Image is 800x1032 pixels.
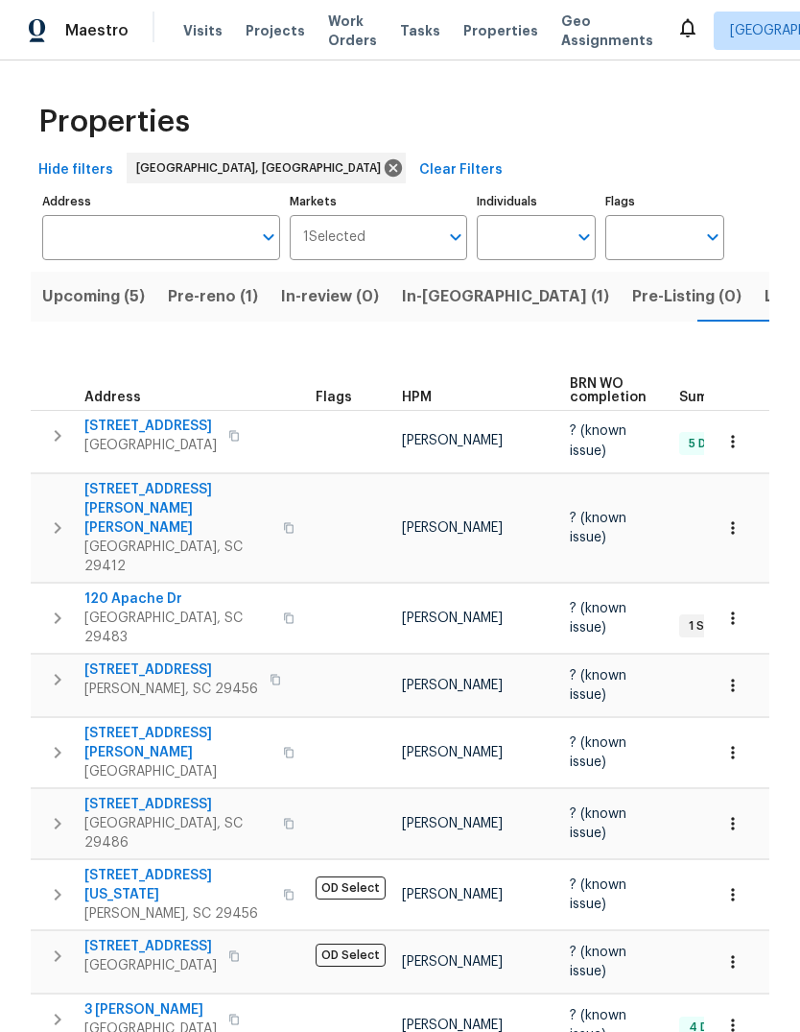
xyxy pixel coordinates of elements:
span: Work Orders [328,12,377,50]
span: [PERSON_NAME] [402,1019,503,1032]
button: Open [255,224,282,251]
span: ? (known issue) [570,512,626,544]
span: Clear Filters [419,158,503,182]
span: [GEOGRAPHIC_DATA] [84,436,217,455]
span: Upcoming (5) [42,283,145,310]
span: ? (known issue) [570,878,626,911]
label: Markets [290,196,468,207]
span: 3 [PERSON_NAME] [84,1000,217,1020]
span: [GEOGRAPHIC_DATA] [84,762,271,781]
span: [PERSON_NAME] [402,817,503,830]
span: [GEOGRAPHIC_DATA] [84,956,217,975]
span: 5 Done [681,436,736,452]
span: [STREET_ADDRESS] [84,417,217,436]
span: [STREET_ADDRESS][US_STATE] [84,866,271,904]
span: [PERSON_NAME], SC 29456 [84,904,271,924]
span: 120 Apache Dr [84,589,271,609]
span: Summary [679,391,741,404]
span: [STREET_ADDRESS] [84,937,217,956]
span: Address [84,391,141,404]
div: [GEOGRAPHIC_DATA], [GEOGRAPHIC_DATA] [127,153,406,183]
span: 1 Selected [303,229,365,246]
span: Geo Assignments [561,12,653,50]
span: [GEOGRAPHIC_DATA], SC 29483 [84,609,271,647]
button: Open [571,224,598,251]
span: [PERSON_NAME] [402,746,503,759]
label: Individuals [477,196,596,207]
span: In-review (0) [281,283,379,310]
span: Properties [463,21,538,40]
span: Flags [316,391,352,404]
span: [STREET_ADDRESS][PERSON_NAME] [84,724,271,762]
span: ? (known issue) [570,424,626,457]
span: [PERSON_NAME], SC 29456 [84,680,258,699]
button: Open [699,224,726,251]
span: [PERSON_NAME] [402,434,503,447]
span: OD Select [316,944,386,967]
span: Pre-reno (1) [168,283,258,310]
span: Maestro [65,21,129,40]
span: BRN WO completion [570,377,647,404]
span: Projects [246,21,305,40]
span: [STREET_ADDRESS][PERSON_NAME][PERSON_NAME] [84,480,271,538]
span: [STREET_ADDRESS] [84,795,271,814]
span: [GEOGRAPHIC_DATA], SC 29412 [84,538,271,576]
span: Pre-Listing (0) [632,283,741,310]
span: HPM [402,391,432,404]
span: ? (known issue) [570,669,626,702]
span: [GEOGRAPHIC_DATA], [GEOGRAPHIC_DATA] [136,158,388,178]
span: [GEOGRAPHIC_DATA], SC 29486 [84,814,271,852]
span: [PERSON_NAME] [402,679,503,692]
button: Hide filters [31,153,121,188]
span: Visits [183,21,223,40]
span: ? (known issue) [570,736,626,769]
span: OD Select [316,876,386,900]
label: Flags [605,196,724,207]
span: ? (known issue) [570,807,626,840]
span: ? (known issue) [570,946,626,978]
span: 1 Sent [681,618,732,635]
span: Hide filters [38,158,113,182]
span: [PERSON_NAME] [402,955,503,969]
span: Properties [38,112,190,132]
label: Address [42,196,280,207]
span: In-[GEOGRAPHIC_DATA] (1) [402,283,609,310]
span: [STREET_ADDRESS] [84,660,258,680]
span: [PERSON_NAME] [402,888,503,901]
span: ? (known issue) [570,602,626,635]
span: Tasks [400,24,440,37]
button: Clear Filters [412,153,510,188]
span: [PERSON_NAME] [402,612,503,625]
button: Open [442,224,469,251]
span: [PERSON_NAME] [402,521,503,535]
